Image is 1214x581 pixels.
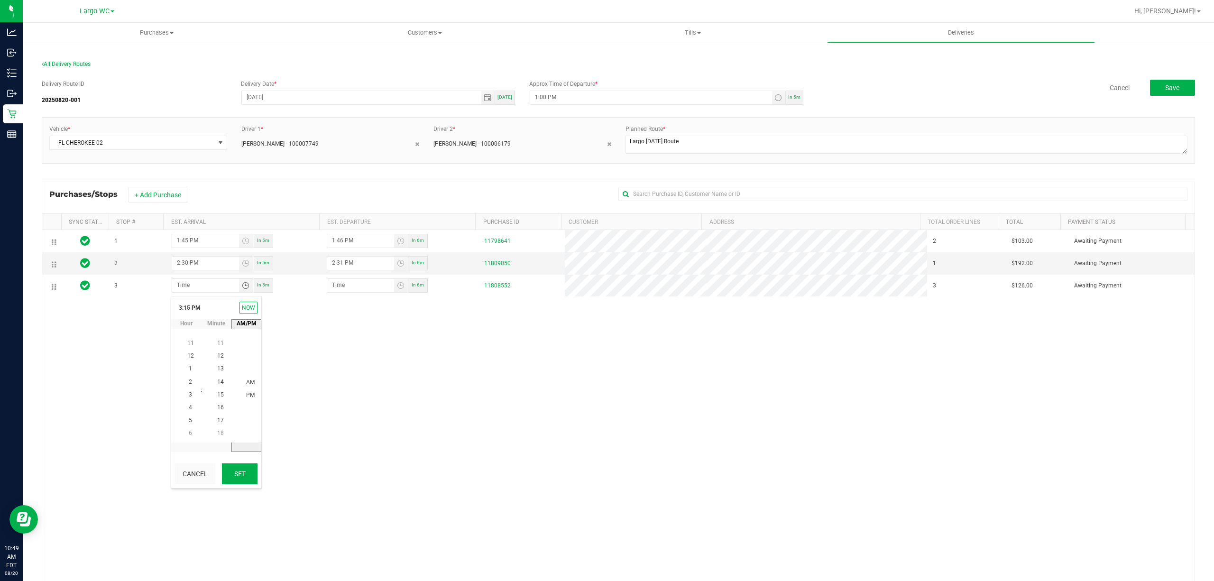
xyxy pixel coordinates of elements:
span: In 5m [257,238,269,243]
input: Time [327,234,394,246]
span: 2 [189,378,192,385]
span: Toggle time list [394,279,408,292]
span: 4 [189,404,192,411]
span: Tills [559,28,826,37]
a: 11808552 [484,282,511,289]
span: Toggle time list [239,257,253,270]
span: [DATE] [497,94,512,100]
span: All Delivery Routes [42,61,91,67]
inline-svg: Inventory [7,68,17,78]
button: + Add Purchase [129,187,187,203]
span: [PERSON_NAME] - 100006179 [433,139,511,148]
span: 3 [114,281,118,290]
label: Delivery Route ID [42,80,84,88]
span: 17 [217,417,224,424]
input: Time [172,257,239,268]
p: 10:49 AM EDT [4,544,18,570]
span: In Sync [80,257,90,270]
label: Driver 1 [241,125,263,133]
span: Toggle time list [394,234,408,248]
label: Driver 2 [433,125,455,133]
span: Awaiting Payment [1074,237,1122,246]
span: $126.00 [1012,281,1033,290]
input: Time [327,279,394,291]
inline-svg: Inbound [7,48,17,57]
input: Time [172,234,239,246]
a: 11809050 [484,260,511,267]
strong: 20250820-001 [42,97,81,103]
button: Cancel changes [175,463,215,484]
input: Date [242,91,481,103]
span: 3:15 PM [175,300,204,315]
label: Approx Time of Departure [529,80,598,88]
button: Set time [222,463,258,484]
span: Toggle calendar [481,91,495,104]
span: In 5m [257,282,269,287]
input: Time [172,279,239,291]
span: 1 [189,366,192,372]
p: 08/20 [4,570,18,577]
span: 16 [217,404,224,411]
span: 12 [217,353,224,360]
span: In 5m [257,260,269,265]
a: Payment Status [1068,219,1115,225]
a: Stop # [116,219,135,225]
span: AM/PM [231,319,261,328]
span: Toggle time list [239,234,253,248]
span: FL-CHEROKEE-02 [50,136,215,149]
span: 2 [933,237,936,246]
span: 11 [187,340,194,346]
input: Time [327,257,394,268]
a: Deliveries [827,23,1095,43]
span: Save [1165,84,1179,92]
span: Awaiting Payment [1074,281,1122,290]
a: Cancel [1110,83,1130,92]
a: Tills [559,23,827,43]
span: 6 [189,430,192,437]
span: 3 [933,281,936,290]
span: hour [171,319,201,328]
span: Deliveries [935,28,987,37]
span: Hi, [PERSON_NAME]! [1134,7,1196,15]
label: Delivery Date [241,80,276,88]
inline-svg: Retail [7,109,17,119]
span: [PERSON_NAME] - 100007749 [241,139,319,148]
iframe: Resource center [9,505,38,534]
span: $103.00 [1012,237,1033,246]
span: Toggle time list [772,91,786,104]
input: Time [530,91,772,103]
span: 18 [217,430,224,437]
button: Select now [239,302,258,314]
span: 14 [217,378,224,385]
a: Est. Arrival [171,219,206,225]
span: 15 [217,391,224,398]
a: Purchase ID [483,219,519,225]
span: In 6m [412,260,424,265]
label: Planned Route [625,125,665,133]
span: minute [202,319,231,328]
th: Est. Departure [319,214,475,230]
label: Vehicle [49,125,70,133]
span: Purchases [23,28,291,37]
a: Purchases [23,23,291,43]
span: In 6m [412,282,424,287]
span: 1 [114,237,118,246]
span: 3 [189,391,192,398]
a: Customers [291,23,559,43]
a: Total [1006,219,1023,225]
span: In Sync [80,279,90,292]
th: Total Order Lines [920,214,998,230]
span: Awaiting Payment [1074,259,1122,268]
inline-svg: Reports [7,129,17,139]
span: 5 [189,417,192,424]
inline-svg: Outbound [7,89,17,98]
span: Toggle time list [394,257,408,270]
span: $192.00 [1012,259,1033,268]
span: In 6m [412,238,424,243]
a: Sync Status [69,219,105,225]
span: 2 [114,259,118,268]
span: In Sync [80,234,90,248]
span: 11 [217,340,224,346]
inline-svg: Analytics [7,28,17,37]
th: Customer [561,214,701,230]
